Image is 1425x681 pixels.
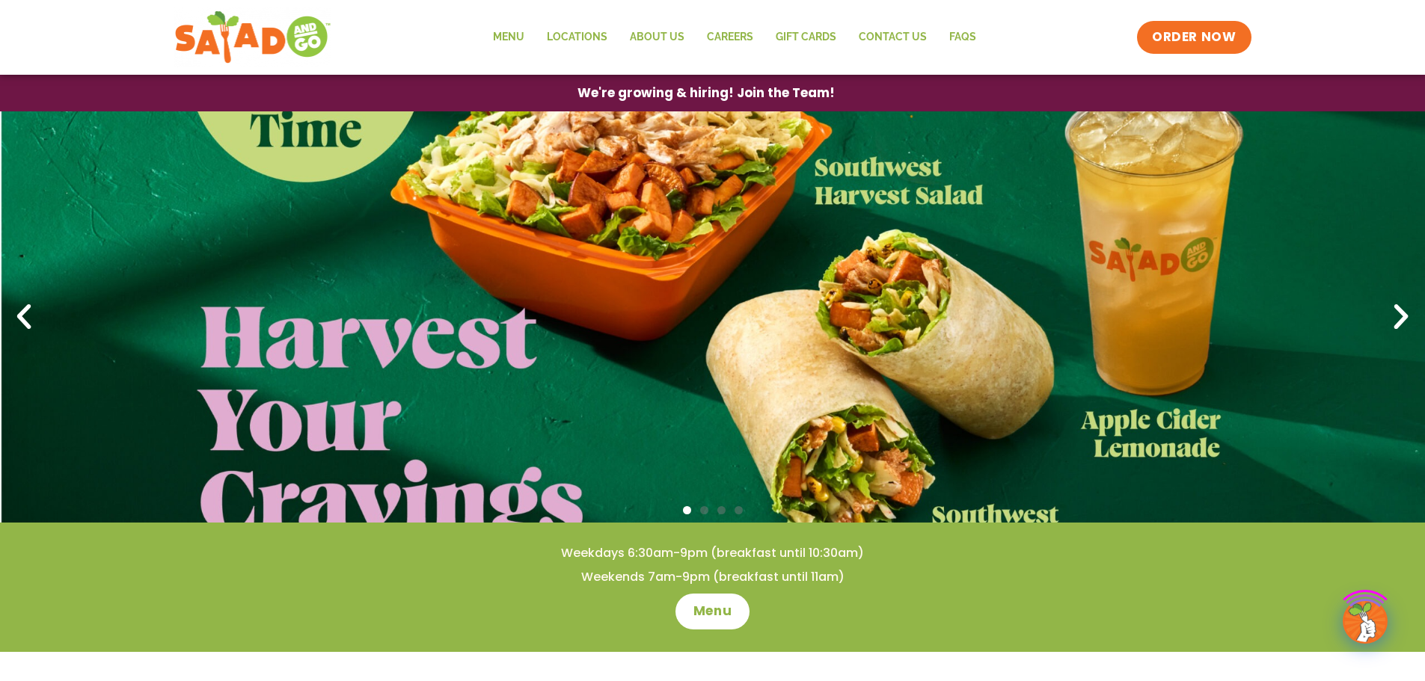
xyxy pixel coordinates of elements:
[764,20,848,55] a: GIFT CARDS
[848,20,938,55] a: Contact Us
[1152,28,1236,46] span: ORDER NOW
[700,506,708,514] span: Go to slide 2
[555,76,857,111] a: We're growing & hiring! Join the Team!
[30,569,1395,585] h4: Weekends 7am-9pm (breakfast until 11am)
[30,545,1395,561] h4: Weekdays 6:30am-9pm (breakfast until 10:30am)
[482,20,987,55] nav: Menu
[693,603,732,620] span: Menu
[683,506,691,514] span: Go to slide 1
[7,301,40,333] div: Previous slide
[1385,301,1418,333] div: Next slide
[174,7,332,67] img: new-SAG-logo-768×292
[1137,21,1251,54] a: ORDER NOW
[675,594,750,629] a: Menu
[577,87,835,99] span: We're growing & hiring! Join the Team!
[717,506,726,514] span: Go to slide 3
[938,20,987,55] a: FAQs
[619,20,696,55] a: About Us
[482,20,536,55] a: Menu
[735,506,743,514] span: Go to slide 4
[696,20,764,55] a: Careers
[536,20,619,55] a: Locations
